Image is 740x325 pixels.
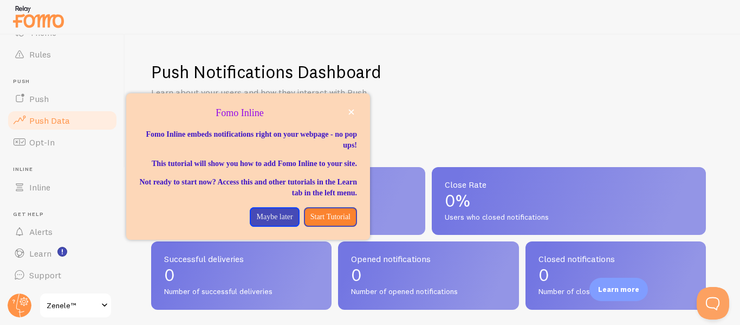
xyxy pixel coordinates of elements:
iframe: Help Scout Beacon - Open [697,287,729,320]
span: Number of successful deliveries [164,287,319,297]
span: Number of closed notifications [538,287,693,297]
span: Support [29,270,61,281]
a: Push [7,88,118,110]
a: Support [7,264,118,286]
a: Alerts [7,221,118,243]
p: Fomo Inline embeds notifications right on your webpage - no pop ups! [139,129,357,151]
span: Opened notifications [351,254,505,263]
span: Closed notifications [538,254,693,263]
p: Maybe later [256,212,293,222]
span: Close Rate [445,180,693,189]
p: Start Tutorial [310,212,350,222]
a: Inline [7,176,118,198]
span: Push [29,93,49,104]
a: Rules [7,43,118,65]
a: Learn [7,243,118,264]
p: 0 [538,266,693,284]
span: Push Data [29,115,70,126]
span: Learn [29,248,51,259]
button: Start Tutorial [304,207,357,227]
p: 0 [164,266,319,284]
span: Inline [29,182,50,193]
div: Fomo Inline [126,93,370,240]
button: Maybe later [250,207,299,227]
span: Users who closed notifications [445,213,693,222]
span: Rules [29,49,51,60]
p: Fomo Inline [139,106,357,120]
span: Opt-In [29,137,55,148]
div: Learn more [589,278,648,301]
span: Get Help [13,211,118,218]
p: Learn about your users and how they interact with Push Notifications [151,86,411,111]
p: Not ready to start now? Access this and other tutorials in the Learn tab in the left menu. [139,177,357,199]
p: This tutorial will show you how to add Fomo Inline to your site. [139,158,357,169]
span: Successful deliveries [164,254,319,263]
a: Opt-In [7,131,118,153]
h1: Push Notifications Dashboard [151,61,381,83]
span: Number of opened notifications [351,287,505,297]
svg: <p>Watch New Feature Tutorials!</p> [57,247,67,257]
p: Learn more [598,284,639,295]
a: Push Data [7,110,118,131]
span: Zenele™ [47,299,98,312]
button: close, [346,106,357,118]
span: Inline [13,166,118,173]
span: Push [13,78,118,85]
a: Zenele™ [39,292,112,318]
h2: All-time Interactions Stats [151,137,706,154]
span: Alerts [29,226,53,237]
p: 0% [445,192,693,209]
p: 0 [351,266,505,284]
img: fomo-relay-logo-orange.svg [11,3,66,30]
